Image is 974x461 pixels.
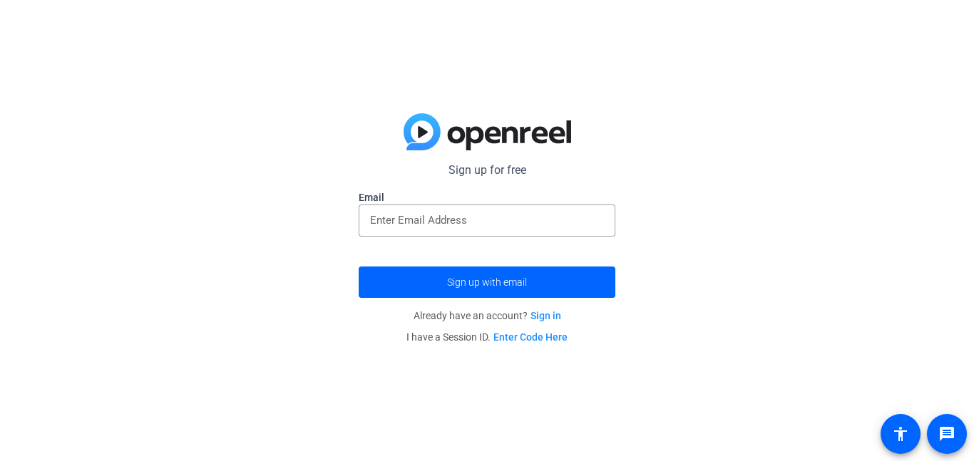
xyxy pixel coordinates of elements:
label: Email [359,190,615,204]
img: blue-gradient.svg [404,113,571,150]
button: Sign up with email [359,266,615,298]
mat-icon: message [938,425,955,442]
input: Enter Email Address [370,212,604,229]
span: I have a Session ID. [406,331,568,343]
p: Sign up for free [359,162,615,179]
a: Sign in [530,310,561,321]
a: Enter Code Here [493,331,568,343]
mat-icon: accessibility [892,425,909,442]
span: Already have an account? [414,310,561,321]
